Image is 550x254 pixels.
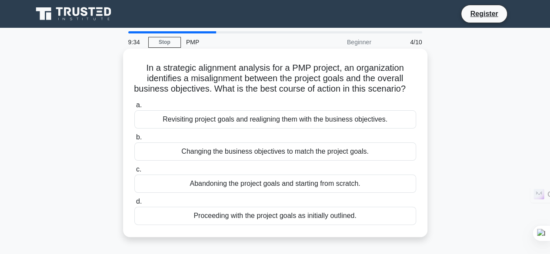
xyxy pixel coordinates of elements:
div: PMP [181,33,300,51]
div: Changing the business objectives to match the project goals. [134,142,416,161]
div: 4/10 [377,33,427,51]
span: b. [136,133,142,141]
span: a. [136,101,142,109]
span: c. [136,165,141,173]
span: d. [136,198,142,205]
a: Stop [148,37,181,48]
div: 9:34 [123,33,148,51]
div: Proceeding with the project goals as initially outlined. [134,207,416,225]
div: Beginner [300,33,377,51]
div: Revisiting project goals and realigning them with the business objectives. [134,110,416,129]
h5: In a strategic alignment analysis for a PMP project, an organization identifies a misalignment be... [133,63,417,95]
a: Register [465,8,503,19]
div: Abandoning the project goals and starting from scratch. [134,175,416,193]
